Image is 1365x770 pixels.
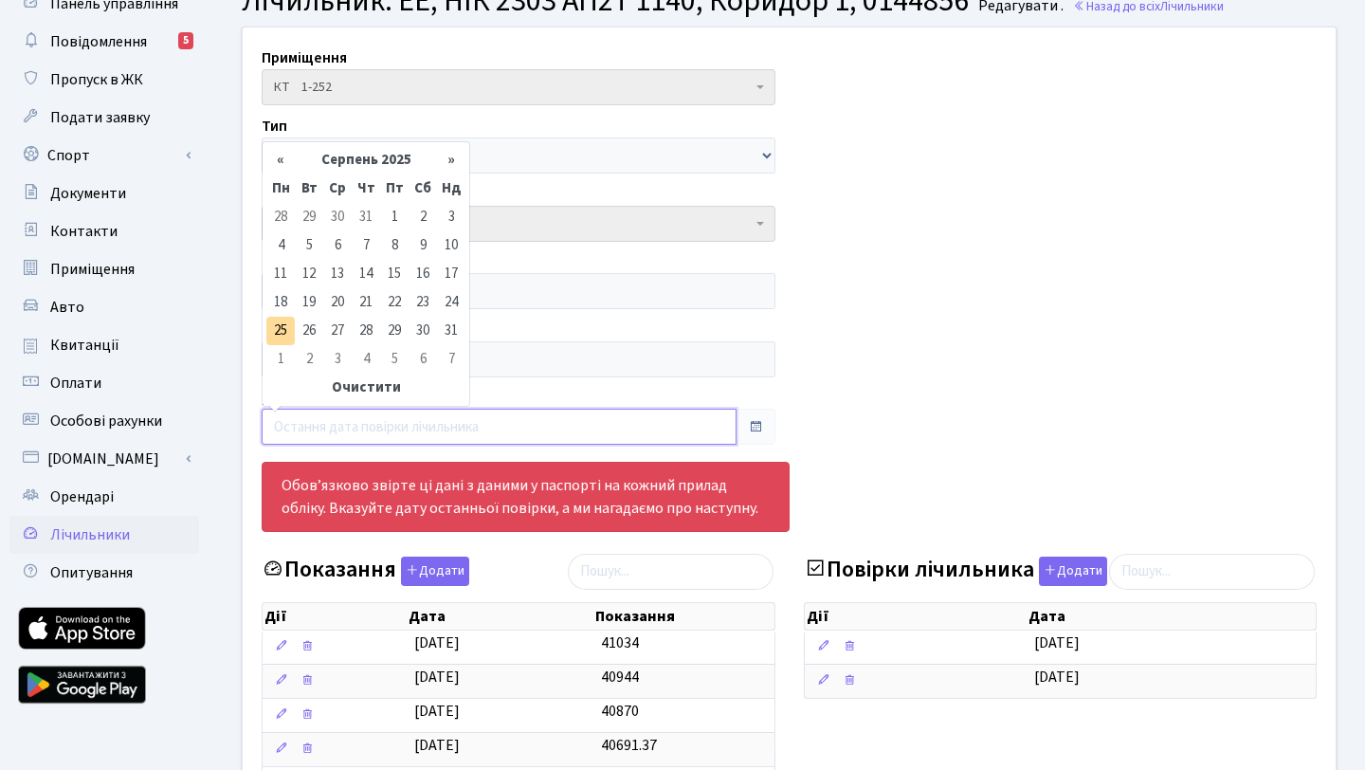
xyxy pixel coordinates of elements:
a: Подати заявку [9,99,199,137]
th: « [266,146,295,174]
a: Повідомлення5 [9,23,199,61]
th: Чт [352,174,380,203]
td: 1 [380,203,409,231]
td: 17 [437,260,465,288]
th: » [437,146,465,174]
span: Приміщення [50,259,135,280]
th: Серпень 2025 [295,146,437,174]
th: Дії [805,603,1027,630]
span: Квитанції [50,335,119,356]
td: 3 [323,345,352,374]
a: Особові рахунки [9,402,199,440]
td: 28 [266,203,295,231]
span: [DATE] [414,701,460,722]
td: 5 [380,345,409,374]
td: 28 [352,317,380,345]
a: Опитування [9,554,199,592]
td: 23 [409,288,437,317]
span: Повідомлення [50,31,147,52]
input: Пошук... [568,554,773,590]
th: Очистити [266,374,465,402]
th: Сб [409,174,437,203]
th: Показання [593,603,773,630]
td: 15 [380,260,409,288]
td: 16 [409,260,437,288]
td: 30 [409,317,437,345]
td: 2 [295,345,323,374]
span: [DATE] [414,667,460,687]
td: 30 [323,203,352,231]
td: 14 [352,260,380,288]
th: Дата [1027,603,1316,630]
td: 7 [437,345,465,374]
input: Пошук... [1109,554,1315,590]
td: 6 [323,231,352,260]
a: Авто [9,288,199,326]
td: 21 [352,288,380,317]
a: Пропуск в ЖК [9,61,199,99]
td: 26 [295,317,323,345]
a: Квитанції [9,326,199,364]
td: 31 [437,317,465,345]
td: 7 [352,231,380,260]
span: 40944 [601,667,639,687]
a: Оплати [9,364,199,402]
th: Вт [295,174,323,203]
td: 19 [295,288,323,317]
td: 27 [323,317,352,345]
span: [DATE] [1034,667,1080,687]
td: 31 [352,203,380,231]
div: Обов’язково звірте ці дані з даними у паспорті на кожний прилад обліку. Вказуйте дату останньої п... [262,462,790,532]
td: 4 [266,231,295,260]
span: НІК 2303 АП2Т 1140 [274,214,752,233]
span: [DATE] [414,735,460,756]
input: Номер лічильника, дивіться у своєму паспорті до лічильника [262,341,775,377]
input: Наприклад: Коридор [262,273,775,309]
th: Нд [437,174,465,203]
button: Показання [401,557,469,586]
td: 29 [295,203,323,231]
span: [DATE] [414,632,460,653]
span: Контакти [50,221,118,242]
a: [DOMAIN_NAME] [9,440,199,478]
span: 40691.37 [601,735,657,756]
th: Пт [380,174,409,203]
th: Пн [266,174,295,203]
span: Особові рахунки [50,411,162,431]
td: 3 [437,203,465,231]
th: Ср [323,174,352,203]
a: Додати [396,553,469,586]
span: Опитування [50,562,133,583]
td: 10 [437,231,465,260]
td: 13 [323,260,352,288]
th: Дії [263,603,407,630]
a: Контакти [9,212,199,250]
span: КТ 1-252 [262,69,775,105]
span: Орендарі [50,486,114,507]
label: Показання [262,557,469,586]
span: Подати заявку [50,107,150,128]
div: 5 [178,32,193,49]
a: Спорт [9,137,199,174]
button: Повірки лічильника [1039,557,1107,586]
td: 4 [352,345,380,374]
span: Документи [50,183,126,204]
td: 20 [323,288,352,317]
span: 41034 [601,632,639,653]
td: 6 [409,345,437,374]
td: 29 [380,317,409,345]
span: НІК 2303 АП2Т 1140 [262,206,775,242]
a: Документи [9,174,199,212]
span: [DATE] [1034,632,1080,653]
td: 22 [380,288,409,317]
td: 24 [437,288,465,317]
td: 8 [380,231,409,260]
td: 12 [295,260,323,288]
td: 5 [295,231,323,260]
a: Лічильники [9,516,199,554]
span: КТ 1-252 [274,78,752,97]
span: Лічильники [50,524,130,545]
td: 18 [266,288,295,317]
span: 40870 [601,701,639,722]
td: 11 [266,260,295,288]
